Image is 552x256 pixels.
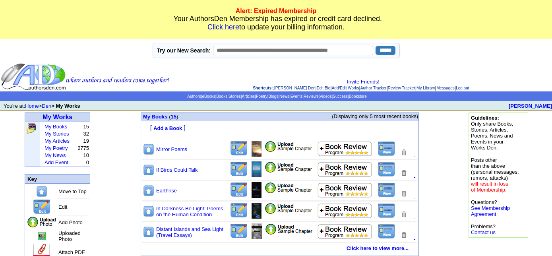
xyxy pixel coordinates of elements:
[43,114,72,120] a: My Works
[256,94,267,99] a: Poetry
[141,136,144,139] img: shim.gif
[400,211,407,218] img: Removes this Title
[141,121,144,124] img: shim.gif
[156,167,198,173] a: If Birds Could Talk
[36,185,48,198] img: Move to top
[143,226,155,238] img: Move to top
[265,203,312,214] img: Add Attachment PDF
[173,15,382,31] font: Your AuthorsDen Membership has expired or credit card declined. to update your billing information.
[230,141,248,156] img: Edit this Title
[265,161,312,173] img: Add Attachment PDF
[456,86,469,90] a: Log out
[378,182,395,198] img: View this Title
[279,94,289,99] a: News
[143,143,155,155] img: Move to top
[378,224,395,239] img: View this Title
[202,94,215,99] a: eBooks
[436,86,455,90] a: Messages
[471,115,499,121] b: Guidelines:
[252,223,262,239] img: Add/Remove Photo
[400,190,407,198] img: Removes this Title
[471,157,519,193] font: Posts other than the above (personal messages, rumors, attacks)
[33,199,51,215] img: Edit this Title
[25,103,39,109] a: Home
[58,249,85,255] font: Attach PDF
[141,252,144,255] img: shim.gif
[318,182,373,198] img: Add to Book Review Program
[388,86,415,90] a: Review Tracker
[265,141,312,152] img: Add Attachment PDF
[42,103,51,109] a: Den
[242,94,255,99] a: Articles
[318,203,373,218] img: Add to Book Review Program
[156,146,187,152] a: Mirror Poems
[83,131,89,137] font: 32
[332,113,418,119] span: (Displaying only 5 most recent books)
[414,151,415,157] a: .
[156,206,223,217] a: In Darkness Be Light: Poems on the Human Condition
[45,131,69,137] a: My Stories
[187,94,201,99] a: Authors
[169,114,170,120] span: (
[153,125,182,131] font: Add a Book
[51,103,80,109] b: > My Works
[360,86,387,90] a: Author Tracker
[471,229,496,235] a: Contact us
[333,94,348,99] a: Success
[318,224,373,239] img: Add to Book Review Program
[471,181,508,193] font: will result in loss of Membership.
[45,138,70,144] a: My Articles
[317,86,330,90] a: Edit Bio
[471,223,496,235] font: Problems?
[414,233,415,240] a: .
[471,205,510,217] a: See Membership Agreement
[153,124,182,131] a: Add a Book
[291,94,303,99] a: Events
[141,132,144,135] img: shim.gif
[252,161,261,177] img: Add/Remove Photo
[252,141,261,157] img: Add/Remove Photo
[414,213,415,219] a: .
[58,188,87,194] font: Move to Top
[414,171,415,178] a: .
[471,199,510,217] font: Questions?
[83,124,89,130] font: 15
[253,86,273,90] span: Shortcuts:
[265,182,312,194] img: Add Attachment PDF
[184,124,185,131] font: ]
[347,79,380,85] a: Invite Friends!
[4,103,80,109] font: You're at: >
[58,204,67,210] font: Edit
[230,161,248,177] img: Edit this Title
[38,232,46,240] img: Add/Remove Photo
[143,184,155,197] img: Move to top
[45,145,68,151] a: My Poetry
[216,94,227,99] a: Books
[150,124,152,131] font: [
[83,152,89,158] font: 10
[58,230,81,242] font: Uploaded Photo
[143,114,167,120] font: My Books
[156,188,177,194] a: Earthrise
[414,192,415,199] font: .
[143,164,155,176] img: Move to top
[157,47,211,54] label: Try our New Search:
[236,8,317,14] strong: Alert: Expired Membership
[378,162,395,177] img: View this Title
[143,205,155,217] img: Move to top
[45,152,66,158] a: My News
[268,94,278,99] a: Blogs
[265,223,313,235] img: Add Attachment PDF
[207,23,239,31] a: Click here
[230,223,248,239] img: Edit this Title
[471,115,513,151] font: Only share Books, Stories, Articles, Poems, News and Events in your Works Den.
[27,176,37,182] font: Key
[229,94,241,99] a: Stories
[509,103,552,109] b: [PERSON_NAME]
[378,203,395,218] img: View this Title
[416,86,435,90] a: My Library
[156,226,223,238] a: Distant Islands and Sea Light (Travel Essays)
